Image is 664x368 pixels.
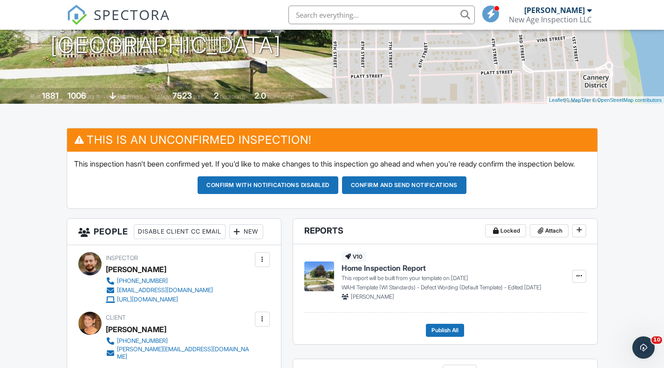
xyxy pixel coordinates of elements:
[106,314,126,321] span: Client
[117,346,253,361] div: [PERSON_NAME][EMAIL_ADDRESS][DOMAIN_NAME]
[88,93,101,100] span: sq. ft.
[592,97,662,103] a: © OpenStreetMap contributors
[342,176,466,194] button: Confirm and send notifications
[172,91,192,100] div: 7523
[524,6,585,15] div: [PERSON_NAME]
[106,262,166,276] div: [PERSON_NAME]
[67,5,87,25] img: The Best Home Inspection Software - Spectora
[67,128,597,151] h3: This is an Unconfirmed Inspection!
[117,337,168,345] div: [PHONE_NUMBER]
[288,6,475,24] input: Search everything...
[117,93,143,100] span: basement
[106,286,213,295] a: [EMAIL_ADDRESS][DOMAIN_NAME]
[42,91,59,100] div: 1881
[117,296,178,303] div: [URL][DOMAIN_NAME]
[67,13,170,32] a: SPECTORA
[117,277,168,285] div: [PHONE_NUMBER]
[74,159,590,169] p: This inspection hasn't been confirmed yet. If you'd like to make changes to this inspection go ah...
[193,93,205,100] span: sq.ft.
[106,295,213,304] a: [URL][DOMAIN_NAME]
[106,322,166,336] div: [PERSON_NAME]
[509,15,592,24] div: New Age Inspection LLC
[106,254,138,261] span: Inspector
[151,93,171,100] span: Lot Size
[549,97,564,103] a: Leaflet
[267,93,294,100] span: bathrooms
[134,224,226,239] div: Disable Client CC Email
[254,91,266,100] div: 2.0
[106,276,213,286] a: [PHONE_NUMBER]
[68,91,86,100] div: 1006
[94,5,170,24] span: SPECTORA
[106,336,253,346] a: [PHONE_NUMBER]
[220,93,246,100] span: bedrooms
[566,97,591,103] a: © MapTiler
[30,93,41,100] span: Built
[214,91,219,100] div: 2
[67,219,281,245] h3: People
[651,336,662,344] span: 10
[50,9,281,58] h1: [STREET_ADDRESS] [GEOGRAPHIC_DATA]
[117,287,213,294] div: [EMAIL_ADDRESS][DOMAIN_NAME]
[229,224,263,239] div: New
[547,96,664,104] div: |
[106,346,253,361] a: [PERSON_NAME][EMAIL_ADDRESS][DOMAIN_NAME]
[632,336,655,359] iframe: Intercom live chat
[198,176,338,194] button: Confirm with notifications disabled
